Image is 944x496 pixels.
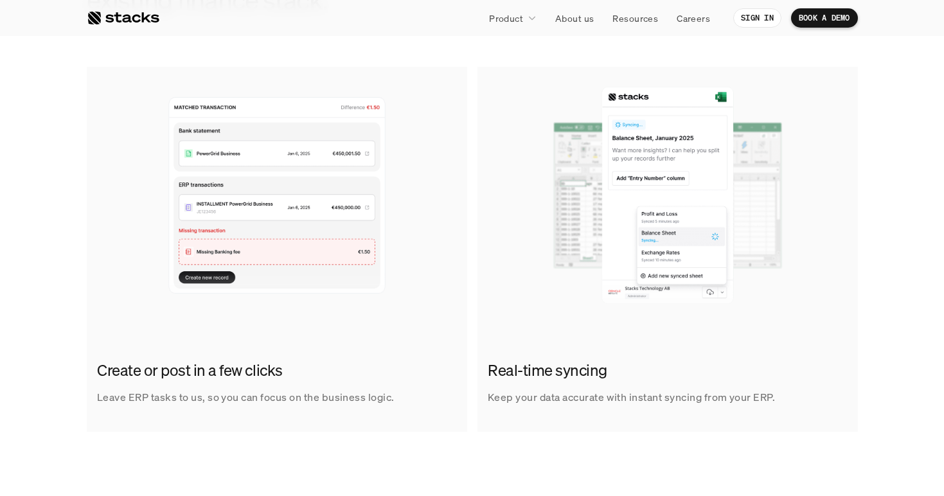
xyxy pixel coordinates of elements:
h2: Real-time syncing [488,360,841,382]
a: Careers [669,6,718,30]
a: SIGN IN [733,8,781,28]
p: SIGN IN [741,13,774,22]
p: Careers [677,12,710,25]
p: Keep your data accurate with instant syncing from your ERP. [488,388,775,407]
a: About us [548,6,601,30]
p: Resources [612,12,658,25]
h2: Create or post in a few clicks [97,360,450,382]
a: BOOK A DEMO [791,8,858,28]
a: Resources [605,6,666,30]
p: Leave ERP tasks to us, so you can focus on the business logic. [97,388,395,407]
p: About us [555,12,594,25]
p: Product [489,12,523,25]
a: Privacy Policy [152,245,208,254]
p: BOOK A DEMO [799,13,850,22]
